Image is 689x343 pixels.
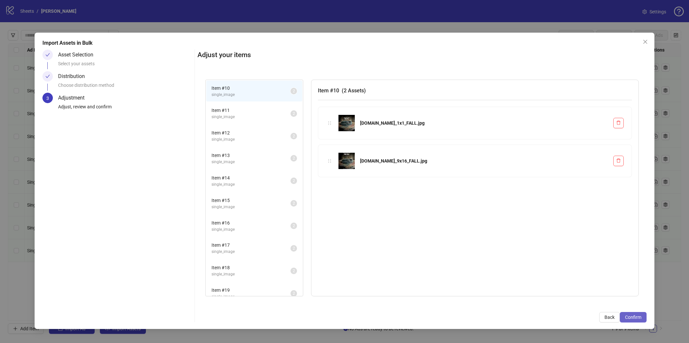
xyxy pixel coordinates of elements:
span: single_image [211,92,290,98]
span: 2 [293,179,295,183]
sup: 2 [290,268,297,274]
span: single_image [211,226,290,233]
div: holder [326,119,333,127]
span: single_image [211,114,290,120]
span: Item # 14 [211,174,290,181]
span: 2 [293,111,295,116]
span: holder [327,121,332,125]
span: single_image [211,159,290,165]
span: 2 [293,89,295,93]
div: Import Assets in Bulk [42,39,647,47]
span: single_image [211,181,290,188]
div: Adjustment [58,93,90,103]
span: Item # 16 [211,219,290,226]
span: single_image [211,136,290,143]
div: Distribution [58,71,90,82]
div: Asset Selection [58,50,99,60]
button: Confirm [620,312,647,322]
div: [DOMAIN_NAME]_9x16_FALL.jpg [360,157,608,164]
sup: 2 [290,88,297,94]
span: Item # 13 [211,152,290,159]
div: Adjust, review and confirm [58,103,192,114]
sup: 2 [290,223,297,229]
span: delete [616,158,621,163]
span: ( 2 Assets ) [342,87,366,94]
h2: Adjust your items [197,50,647,60]
div: holder [326,157,333,164]
img: 1.ADS_1x1_FALL.jpg [338,115,355,131]
span: Back [604,315,615,320]
sup: 2 [290,110,297,117]
span: 2 [293,246,295,251]
span: check [45,53,50,57]
img: 1.ADS_9x16_FALL.jpg [338,153,355,169]
span: Item # 11 [211,107,290,114]
span: Item # 18 [211,264,290,271]
button: Back [599,312,620,322]
span: Item # 15 [211,197,290,204]
sup: 2 [290,178,297,184]
span: check [45,74,50,79]
span: 3 [46,96,49,101]
span: single_image [211,294,290,300]
span: Item # 12 [211,129,290,136]
span: 2 [293,269,295,273]
sup: 2 [290,133,297,139]
div: Choose distribution method [58,82,192,93]
sup: 2 [290,290,297,297]
span: delete [616,120,621,125]
span: Confirm [625,315,641,320]
span: Item # 17 [211,242,290,249]
span: single_image [211,204,290,210]
span: 2 [293,134,295,138]
span: single_image [211,271,290,277]
span: 2 [293,156,295,161]
button: Delete [613,156,624,166]
sup: 2 [290,245,297,252]
button: Delete [613,118,624,128]
div: [DOMAIN_NAME]_1x1_FALL.jpg [360,119,608,127]
sup: 2 [290,200,297,207]
span: Item # 10 [211,85,290,92]
span: Item # 19 [211,287,290,294]
span: 2 [293,291,295,296]
div: Select your assets [58,60,192,71]
span: 2 [293,201,295,206]
span: holder [327,159,332,163]
button: Close [640,37,650,47]
h3: Item # 10 [318,86,632,95]
span: single_image [211,249,290,255]
sup: 2 [290,155,297,162]
span: close [643,39,648,44]
span: 2 [293,224,295,228]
